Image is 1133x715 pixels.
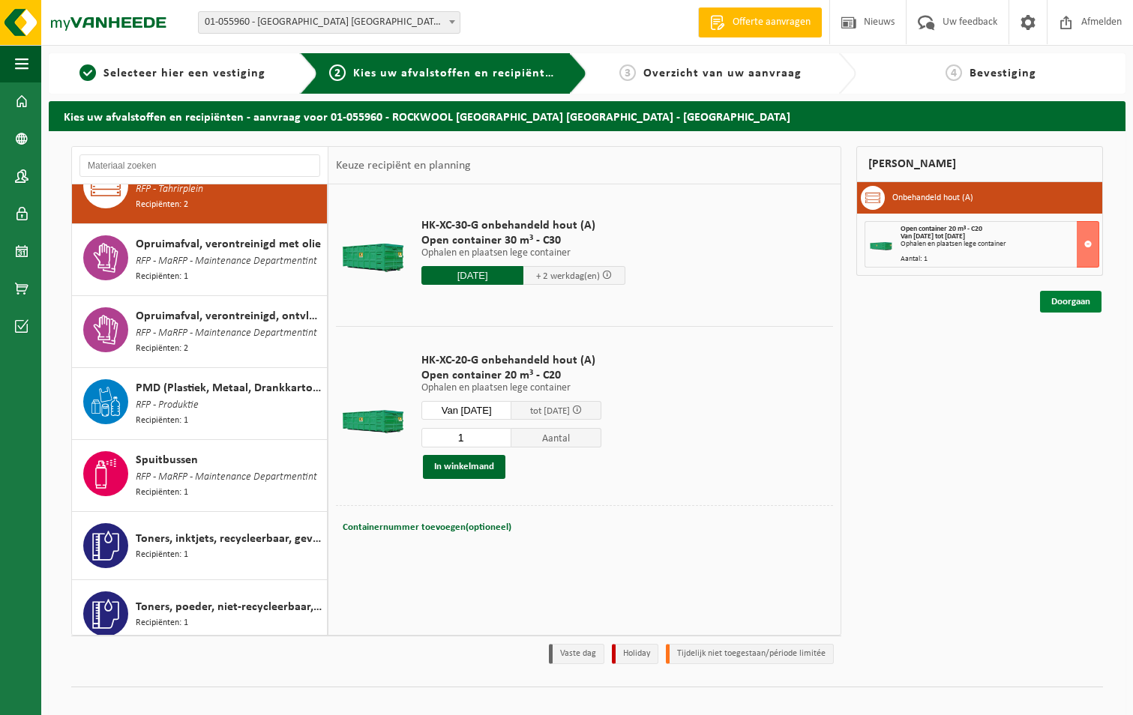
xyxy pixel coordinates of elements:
button: Spuitbussen RFP - MaRFP - Maintenance Departmentint Recipiënten: 1 [72,440,328,512]
span: Offerte aanvragen [729,15,814,30]
button: Opruimafval, verontreinigd, ontvlambaar RFP - MaRFP - Maintenance Departmentint Recipiënten: 2 [72,296,328,368]
span: Recipiënten: 1 [136,414,188,428]
button: Containernummer toevoegen(optioneel) [341,517,513,538]
button: Onbehandeld hout (A) RFP - Tahrirplein Recipiënten: 2 [72,152,328,224]
span: Opruimafval, verontreinigd, ontvlambaar [136,307,323,325]
span: HK-XC-20-G onbehandeld hout (A) [421,353,601,368]
span: Recipiënten: 1 [136,486,188,500]
span: Open container 20 m³ - C20 [421,368,601,383]
p: Ophalen en plaatsen lege container [421,383,601,393]
span: Bevestiging [970,67,1036,79]
a: Offerte aanvragen [698,7,822,37]
span: Aantal [511,428,601,447]
span: Open container 30 m³ - C30 [421,233,625,248]
div: Aantal: 1 [901,256,1099,263]
span: Toners, inktjets, recycleerbaar, gevaarlijk [136,530,323,548]
span: Toners, poeder, niet-recycleerbaar, niet gevaarlijk [136,598,323,616]
input: Materiaal zoeken [79,154,320,177]
div: Keuze recipiënt en planning [328,147,478,184]
span: Recipiënten: 1 [136,270,188,284]
strong: Van [DATE] tot [DATE] [901,232,965,241]
span: 4 [946,64,962,81]
span: Selecteer hier een vestiging [103,67,265,79]
input: Selecteer datum [421,266,523,285]
button: Toners, poeder, niet-recycleerbaar, niet gevaarlijk Recipiënten: 1 [72,580,328,648]
span: HK-XC-30-G onbehandeld hout (A) [421,218,625,233]
div: [PERSON_NAME] [856,146,1103,182]
span: + 2 werkdag(en) [536,271,600,281]
span: Recipiënten: 2 [136,198,188,212]
span: RFP - MaRFP - Maintenance Departmentint [136,253,317,270]
span: tot [DATE] [530,406,570,416]
p: Ophalen en plaatsen lege container [421,248,625,259]
span: Recipiënten: 1 [136,548,188,562]
a: 1Selecteer hier een vestiging [56,64,288,82]
span: Kies uw afvalstoffen en recipiënten [353,67,559,79]
span: RFP - MaRFP - Maintenance Departmentint [136,469,317,486]
span: Spuitbussen [136,451,198,469]
span: RFP - Produktie [136,397,199,414]
span: PMD (Plastiek, Metaal, Drankkartons) (bedrijven) [136,379,323,397]
li: Tijdelijk niet toegestaan/période limitée [666,644,834,664]
span: 3 [619,64,636,81]
span: 01-055960 - ROCKWOOL BELGIUM NV - WIJNEGEM [198,11,460,34]
span: 1 [79,64,96,81]
a: Doorgaan [1040,291,1102,313]
span: Recipiënten: 2 [136,342,188,356]
input: Selecteer datum [421,401,511,420]
li: Holiday [612,644,658,664]
h2: Kies uw afvalstoffen en recipiënten - aanvraag voor 01-055960 - ROCKWOOL [GEOGRAPHIC_DATA] [GEOGR... [49,101,1126,130]
li: Vaste dag [549,644,604,664]
span: RFP - MaRFP - Maintenance Departmentint [136,325,317,342]
span: 2 [329,64,346,81]
div: Ophalen en plaatsen lege container [901,241,1099,248]
h3: Onbehandeld hout (A) [892,186,973,210]
span: Overzicht van uw aanvraag [643,67,802,79]
button: Opruimafval, verontreinigd met olie RFP - MaRFP - Maintenance Departmentint Recipiënten: 1 [72,224,328,296]
span: Containernummer toevoegen(optioneel) [343,522,511,532]
span: Recipiënten: 1 [136,616,188,630]
span: 01-055960 - ROCKWOOL BELGIUM NV - WIJNEGEM [199,12,460,33]
button: PMD (Plastiek, Metaal, Drankkartons) (bedrijven) RFP - Produktie Recipiënten: 1 [72,368,328,440]
span: RFP - Tahrirplein [136,181,203,198]
span: Opruimafval, verontreinigd met olie [136,235,321,253]
button: In winkelmand [423,455,505,479]
span: Open container 20 m³ - C20 [901,225,982,233]
button: Toners, inktjets, recycleerbaar, gevaarlijk Recipiënten: 1 [72,512,328,580]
